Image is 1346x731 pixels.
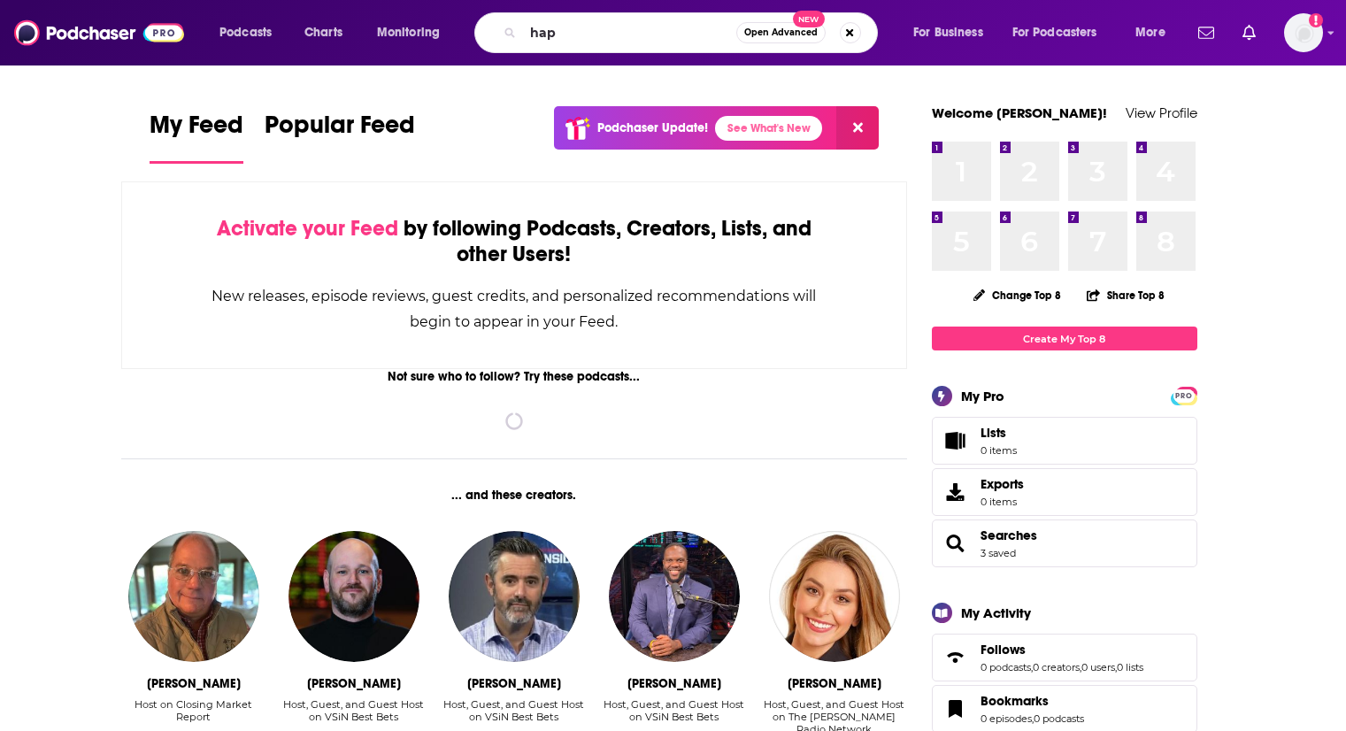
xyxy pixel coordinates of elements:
[467,676,561,691] div: Dave Ross
[981,661,1031,673] a: 0 podcasts
[288,531,419,662] img: Wes Reynolds
[1235,18,1263,48] a: Show notifications dropdown
[121,369,908,384] div: Not sure who to follow? Try these podcasts...
[491,12,895,53] div: Search podcasts, credits, & more...
[1081,661,1115,673] a: 0 users
[1032,712,1034,725] span: ,
[938,531,973,556] a: Searches
[307,676,401,691] div: Wes Reynolds
[609,531,740,662] img: Femi Abebefe
[1173,389,1195,403] span: PRO
[715,116,822,141] a: See What's New
[211,216,819,267] div: by following Podcasts, Creators, Lists, and other Users!
[1173,389,1195,402] a: PRO
[1033,661,1080,673] a: 0 creators
[1126,104,1197,121] a: View Profile
[963,284,1073,306] button: Change Top 8
[769,531,900,662] img: Grace Curley
[304,20,342,45] span: Charts
[736,22,826,43] button: Open AdvancedNew
[932,519,1197,567] span: Searches
[627,676,721,691] div: Femi Abebefe
[938,480,973,504] span: Exports
[150,110,243,150] span: My Feed
[981,527,1037,543] a: Searches
[14,16,184,50] img: Podchaser - Follow, Share and Rate Podcasts
[981,642,1026,658] span: Follows
[601,698,747,723] div: Host, Guest, and Guest Host on VSiN Best Bets
[793,11,825,27] span: New
[1031,661,1033,673] span: ,
[121,698,267,723] div: Host on Closing Market Report
[981,547,1016,559] a: 3 saved
[207,19,295,47] button: open menu
[1123,19,1188,47] button: open menu
[219,20,272,45] span: Podcasts
[597,120,708,135] p: Podchaser Update!
[1284,13,1323,52] img: User Profile
[150,110,243,164] a: My Feed
[377,20,440,45] span: Monitoring
[265,110,415,150] span: Popular Feed
[981,642,1143,658] a: Follows
[1284,13,1323,52] button: Show profile menu
[901,19,1005,47] button: open menu
[293,19,353,47] a: Charts
[932,634,1197,681] span: Follows
[1012,20,1097,45] span: For Podcasters
[1117,661,1143,673] a: 0 lists
[932,104,1107,121] a: Welcome [PERSON_NAME]!
[932,468,1197,516] a: Exports
[961,604,1031,621] div: My Activity
[981,476,1024,492] span: Exports
[938,696,973,721] a: Bookmarks
[1001,19,1123,47] button: open menu
[147,676,241,691] div: Todd Gleason
[981,693,1049,709] span: Bookmarks
[1284,13,1323,52] span: Logged in as GregKubie
[365,19,463,47] button: open menu
[981,496,1024,508] span: 0 items
[449,531,580,662] img: Dave Ross
[788,676,881,691] div: Grace Curley
[1135,20,1165,45] span: More
[932,327,1197,350] a: Create My Top 8
[1080,661,1081,673] span: ,
[1191,18,1221,48] a: Show notifications dropdown
[981,425,1006,441] span: Lists
[981,444,1017,457] span: 0 items
[211,283,819,335] div: New releases, episode reviews, guest credits, and personalized recommendations will begin to appe...
[932,417,1197,465] a: Lists
[981,425,1017,441] span: Lists
[1086,278,1165,312] button: Share Top 8
[961,388,1004,404] div: My Pro
[121,488,908,503] div: ... and these creators.
[217,215,398,242] span: Activate your Feed
[913,20,983,45] span: For Business
[1309,13,1323,27] svg: Add a profile image
[1034,712,1084,725] a: 0 podcasts
[265,110,415,164] a: Popular Feed
[981,693,1084,709] a: Bookmarks
[1115,661,1117,673] span: ,
[441,698,587,723] div: Host, Guest, and Guest Host on VSiN Best Bets
[281,698,427,723] div: Host, Guest, and Guest Host on VSiN Best Bets
[938,428,973,453] span: Lists
[128,531,259,662] img: Todd Gleason
[938,645,973,670] a: Follows
[744,28,818,37] span: Open Advanced
[981,712,1032,725] a: 0 episodes
[523,19,736,47] input: Search podcasts, credits, & more...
